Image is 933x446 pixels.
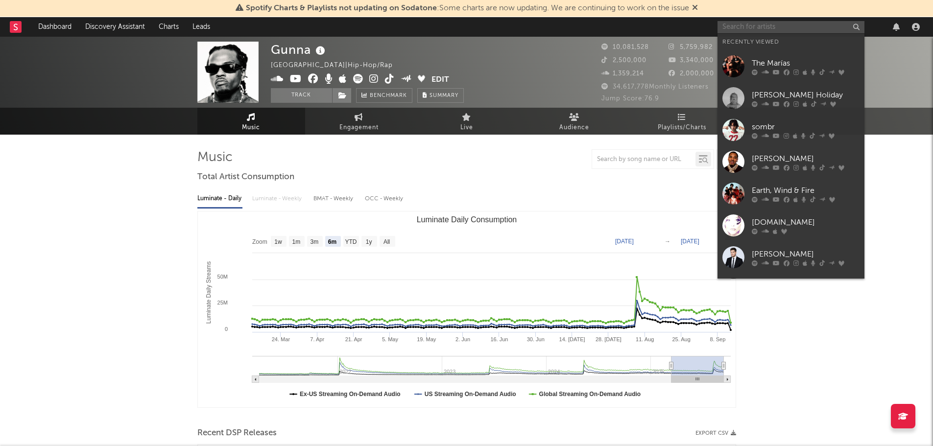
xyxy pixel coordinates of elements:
[271,336,290,342] text: 24. Mar
[455,336,470,342] text: 2. Jun
[669,57,714,64] span: 3,340,000
[665,238,670,245] text: →
[752,153,860,164] div: [PERSON_NAME]
[559,122,589,134] span: Audience
[669,44,713,50] span: 5,759,982
[601,57,646,64] span: 2,500,000
[752,57,860,69] div: The Marías
[752,89,860,101] div: [PERSON_NAME] Holiday
[197,171,294,183] span: Total Artist Consumption
[246,4,689,12] span: : Some charts are now updating. We are continuing to work on the issue
[242,122,260,134] span: Music
[417,88,464,103] button: Summary
[718,273,864,305] a: Gorillaz
[246,4,437,12] span: Spotify Charts & Playlists not updating on Sodatone
[205,261,212,324] text: Luminate Daily Streams
[197,427,277,439] span: Recent DSP Releases
[197,190,242,207] div: Luminate - Daily
[601,95,659,102] span: Jump Score: 76.9
[186,17,217,37] a: Leads
[271,88,332,103] button: Track
[345,336,362,342] text: 21. Apr
[365,238,372,245] text: 1y
[681,238,699,245] text: [DATE]
[339,122,379,134] span: Engagement
[224,326,227,332] text: 0
[365,190,404,207] div: OCC - Weekly
[490,336,508,342] text: 16. Jun
[271,60,404,71] div: [GEOGRAPHIC_DATA] | Hip-Hop/Rap
[669,70,714,77] span: 2,000,000
[718,114,864,146] a: sombr
[271,42,328,58] div: Gunna
[292,238,300,245] text: 1m
[592,156,695,164] input: Search by song name or URL
[424,391,516,398] text: US Streaming On-Demand Audio
[345,238,357,245] text: YTD
[416,215,517,224] text: Luminate Daily Consumption
[718,50,864,82] a: The Marías
[752,185,860,196] div: Earth, Wind & Fire
[615,238,634,245] text: [DATE]
[430,93,458,98] span: Summary
[718,210,864,241] a: [DOMAIN_NAME]
[413,108,521,135] a: Live
[628,108,736,135] a: Playlists/Charts
[252,238,267,245] text: Zoom
[722,36,860,48] div: Recently Viewed
[356,88,412,103] a: Benchmark
[526,336,544,342] text: 30. Jun
[31,17,78,37] a: Dashboard
[382,336,398,342] text: 5. May
[78,17,152,37] a: Discovery Assistant
[695,430,736,436] button: Export CSV
[595,336,621,342] text: 28. [DATE]
[601,70,644,77] span: 1,359,214
[752,216,860,228] div: [DOMAIN_NAME]
[370,90,407,102] span: Benchmark
[752,121,860,133] div: sombr
[310,336,324,342] text: 7. Apr
[601,84,709,90] span: 34,617,778 Monthly Listeners
[328,238,336,245] text: 6m
[601,44,649,50] span: 10,081,528
[152,17,186,37] a: Charts
[636,336,654,342] text: 11. Aug
[198,211,736,407] svg: Luminate Daily Consumption
[718,178,864,210] a: Earth, Wind & Fire
[383,238,389,245] text: All
[710,336,725,342] text: 8. Sep
[718,146,864,178] a: [PERSON_NAME]
[718,82,864,114] a: [PERSON_NAME] Holiday
[300,391,401,398] text: Ex-US Streaming On-Demand Audio
[752,248,860,260] div: [PERSON_NAME]
[672,336,690,342] text: 25. Aug
[417,336,436,342] text: 19. May
[431,74,449,86] button: Edit
[718,21,864,33] input: Search for artists
[460,122,473,134] span: Live
[217,274,227,280] text: 50M
[559,336,585,342] text: 14. [DATE]
[274,238,282,245] text: 1w
[310,238,318,245] text: 3m
[521,108,628,135] a: Audience
[313,190,355,207] div: BMAT - Weekly
[692,4,698,12] span: Dismiss
[197,108,305,135] a: Music
[305,108,413,135] a: Engagement
[217,300,227,305] text: 25M
[718,241,864,273] a: [PERSON_NAME]
[539,391,641,398] text: Global Streaming On-Demand Audio
[658,122,706,134] span: Playlists/Charts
